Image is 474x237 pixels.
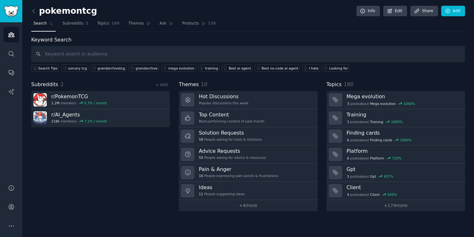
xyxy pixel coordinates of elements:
a: grandarchivetcg [90,64,126,72]
span: 4 [347,192,349,197]
span: Finding cards [370,138,392,142]
input: Keyword search in audience [31,46,465,62]
h2: pokemontcg [31,6,97,16]
div: post s about [347,155,402,161]
div: post s about [347,192,398,197]
a: I hate [302,64,320,72]
a: grandarchive [129,64,159,72]
a: r/AI_Agents218kmembers7.2% / month [31,109,170,127]
a: Looking for [322,64,349,72]
span: Mega evolution [370,101,396,106]
div: People expressing pain points & frustrations [199,174,278,178]
div: grandarchivetcg [97,66,125,70]
span: Gpt [370,174,376,179]
h3: r/ AI_Agents [51,111,107,118]
a: Add [441,6,465,17]
a: Solution Requests58People asking for tools & solutions [179,127,317,145]
a: Search [31,19,56,32]
h3: Solution Requests [199,130,262,136]
span: 3 [347,120,349,124]
div: grandarchive [136,66,158,70]
a: Topics180 [95,19,122,32]
span: Subreddits [62,21,83,26]
div: 1000 % [391,120,403,124]
a: Products136 [180,19,218,32]
img: PokemonTCG [33,93,47,107]
div: People asking for advice & resources [199,155,266,160]
span: Themes [128,21,144,26]
h3: Finding cards [347,130,461,136]
div: post s about [347,174,394,179]
div: members [51,101,107,105]
span: 6 [347,156,349,160]
a: Client4postsaboutClient650% [327,182,465,200]
h3: Client [347,184,461,191]
span: Topics [327,81,342,89]
span: Training [370,120,383,124]
span: 50 [199,155,203,160]
button: Search Tips [31,64,59,72]
a: Share [410,6,438,17]
a: Pain & Anger16People expressing pain points & frustrations [179,164,317,182]
a: Advice Requests50People asking for advice & resources [179,145,317,164]
a: + Add [155,83,168,87]
h3: Pain & Anger [199,166,278,173]
span: Search [33,21,47,26]
a: +174more [327,200,465,211]
span: Subreddits [31,81,58,89]
img: AI_Agents [33,111,47,125]
span: 2 [61,81,64,87]
a: Training3postsaboutTraining1000% [327,109,465,127]
div: post s about [347,137,412,143]
span: Client [370,192,380,197]
div: Best ai agent [229,66,251,70]
span: 218k [51,119,60,123]
a: Mega evolution3postsaboutMega evolution1000% [327,91,465,109]
div: People asking for tools & solutions [199,137,262,142]
a: Ask [157,19,176,32]
a: Gpt3postsaboutGpt657% [327,164,465,182]
a: Best no-code ai agent [255,64,300,72]
span: Search Tips [38,66,58,70]
h3: Top Content [199,111,264,118]
a: Info [356,6,380,17]
span: 2 [86,21,89,26]
a: Edit [383,6,407,17]
label: Keyword Search [31,37,71,43]
h3: Ideas [199,184,245,191]
div: 7.2 % / month [84,119,107,123]
a: +4more [179,200,317,211]
img: GummySearch logo [4,6,18,17]
a: mega evolution [161,64,196,72]
h3: Mega evolution [347,93,461,100]
a: Themes [126,19,153,32]
h3: Gpt [347,166,461,173]
div: I hate [309,66,319,70]
span: 3 [347,174,349,179]
h3: Training [347,111,461,118]
div: members [51,119,107,123]
span: 136 [208,21,216,26]
h3: r/ PokemonTCG [51,93,107,100]
a: r/PokemonTCG1.2Mmembers0.3% / month [31,91,170,109]
div: training [205,66,218,70]
div: Looking for [329,66,348,70]
a: Platform6postsaboutPlatform720% [327,145,465,164]
span: 11 [199,192,203,196]
div: 650 % [387,192,397,197]
div: Best no-code ai agent [262,66,298,70]
div: 0.3 % / month [84,101,107,105]
div: sorcery tcg [68,66,87,70]
a: Best ai agent [222,64,252,72]
div: post s about [347,119,403,125]
span: 58 [199,137,203,142]
a: sorcery tcg [61,64,88,72]
span: Platform [370,156,384,160]
a: Hot DiscussionsPopular discussions this week [179,91,317,109]
span: 180 [344,81,353,87]
span: 180 [111,21,120,26]
div: Best-performing content of past month [199,119,264,123]
div: 720 % [392,156,401,160]
h3: Hot Discussions [199,93,248,100]
span: 6 [347,138,349,142]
